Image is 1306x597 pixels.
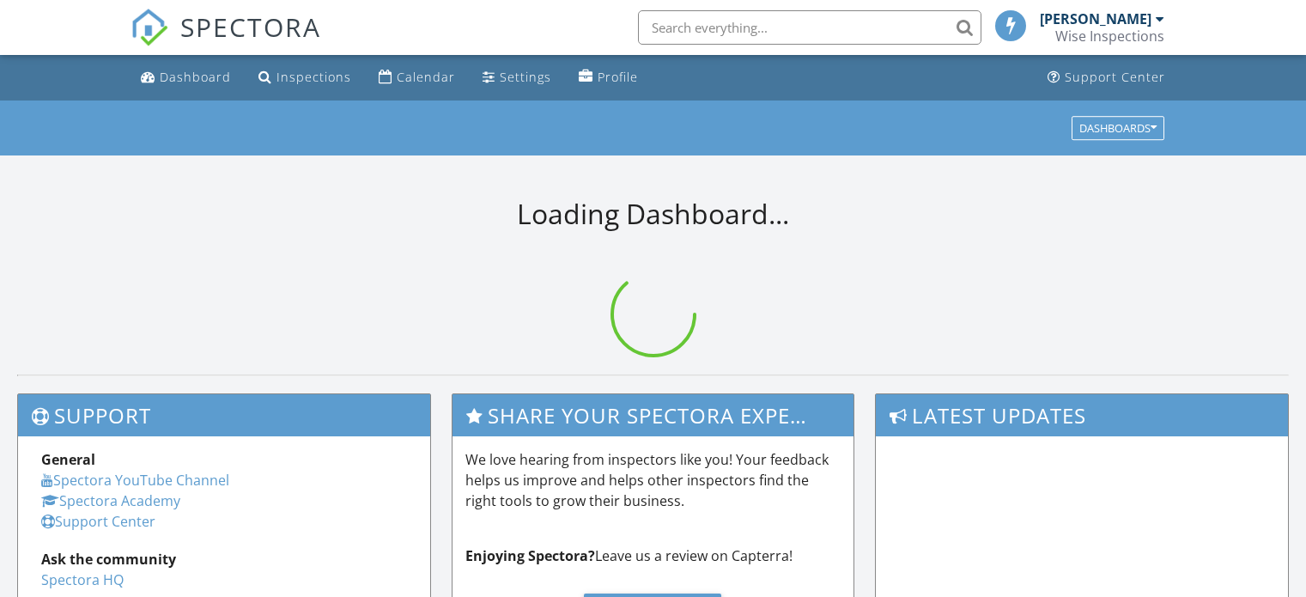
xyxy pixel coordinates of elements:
input: Search everything... [638,10,981,45]
div: Inspections [276,69,351,85]
div: Dashboards [1079,122,1157,134]
a: Support Center [1041,62,1172,94]
a: Spectora Academy [41,491,180,510]
button: Dashboards [1072,116,1164,140]
img: The Best Home Inspection Software - Spectora [131,9,168,46]
div: Settings [500,69,551,85]
strong: General [41,450,95,469]
span: SPECTORA [180,9,321,45]
a: SPECTORA [131,23,321,59]
div: Wise Inspections [1055,27,1164,45]
a: Dashboard [134,62,238,94]
div: Profile [598,69,638,85]
a: Support Center [41,512,155,531]
a: Spectora HQ [41,570,124,589]
p: We love hearing from inspectors like you! Your feedback helps us improve and helps other inspecto... [465,449,841,511]
a: Profile [572,62,645,94]
div: Calendar [397,69,455,85]
div: Dashboard [160,69,231,85]
h3: Support [18,394,430,436]
strong: Enjoying Spectora? [465,546,595,565]
a: Inspections [252,62,358,94]
a: Calendar [372,62,462,94]
a: Spectora YouTube Channel [41,471,229,490]
h3: Share Your Spectora Experience [453,394,854,436]
h3: Latest Updates [876,394,1288,436]
p: Leave us a review on Capterra! [465,545,841,566]
a: Settings [476,62,558,94]
div: [PERSON_NAME] [1040,10,1151,27]
div: Support Center [1065,69,1165,85]
div: Ask the community [41,549,407,570]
